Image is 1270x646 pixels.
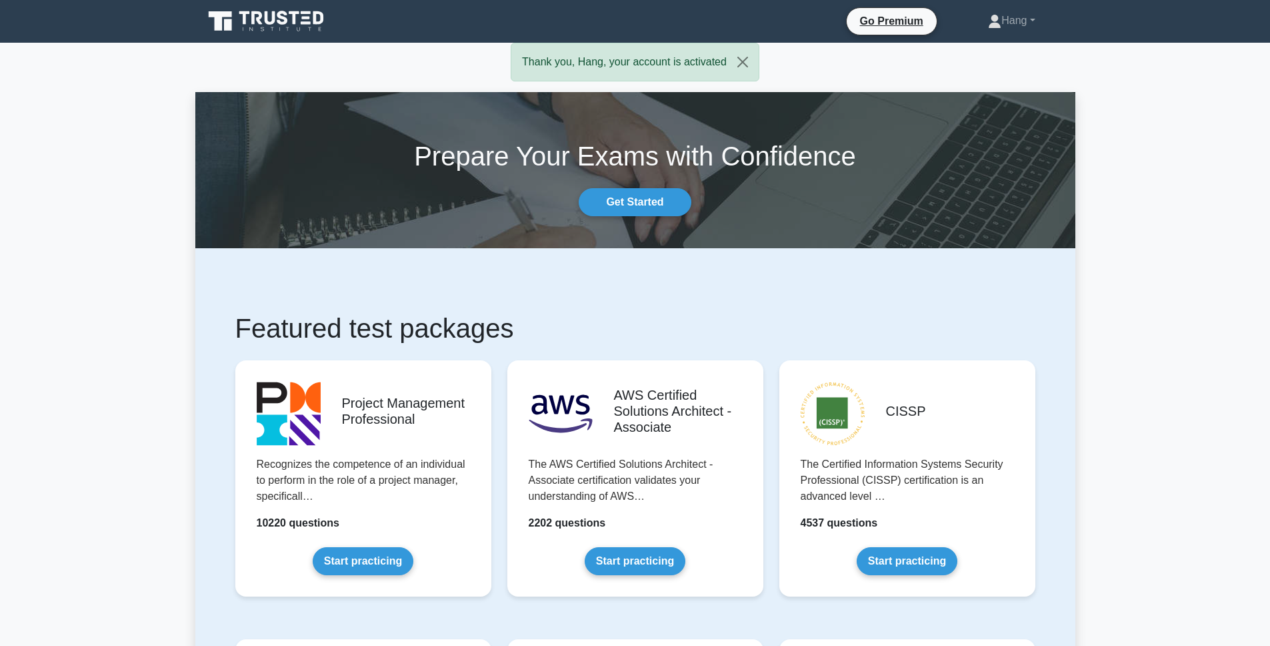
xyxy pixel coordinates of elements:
[235,312,1035,344] h1: Featured test packages
[857,547,957,575] a: Start practicing
[852,13,931,29] a: Go Premium
[585,547,685,575] a: Start practicing
[956,7,1067,34] a: Hang
[195,140,1075,172] h1: Prepare Your Exams with Confidence
[511,43,759,81] div: Thank you, Hang, your account is activated
[313,547,413,575] a: Start practicing
[579,188,691,216] a: Get Started
[727,43,759,81] button: Close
